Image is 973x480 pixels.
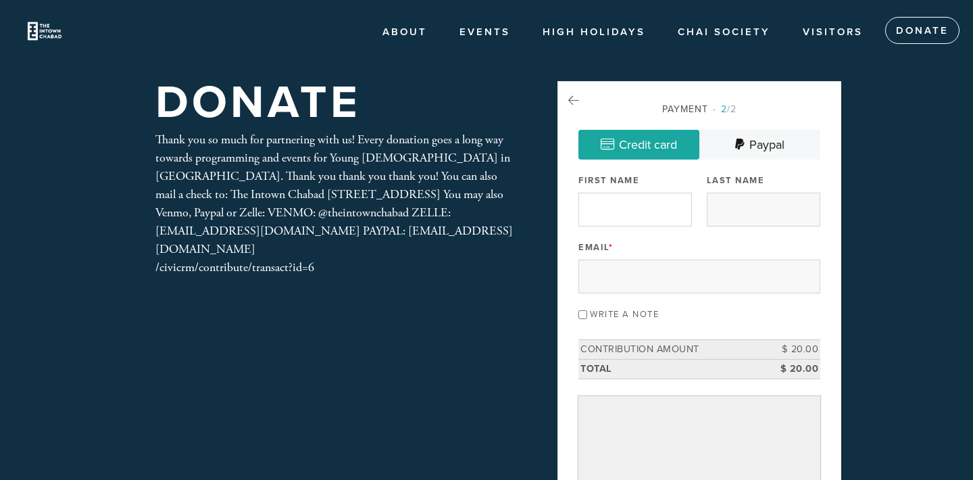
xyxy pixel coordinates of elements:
span: /2 [713,103,737,115]
a: Credit card [578,130,699,160]
h1: Donate [155,81,361,125]
span: This field is required. [609,242,614,253]
td: $ 20.00 [759,340,820,360]
label: Email [578,241,613,254]
a: Chai society [668,20,780,45]
a: Events [449,20,520,45]
label: Write a note [590,309,659,320]
div: Payment [578,102,820,116]
a: Visitors [793,20,873,45]
a: About [372,20,437,45]
td: Total [578,359,759,379]
div: /civicrm/contribute/transact?id=6 [155,258,514,277]
td: $ 20.00 [759,359,820,379]
img: Untitled%20design-7.png [20,7,69,55]
a: Donate [885,17,959,44]
label: First Name [578,174,639,187]
a: Paypal [699,130,820,160]
td: Contribution Amount [578,340,759,360]
a: High Holidays [532,20,655,45]
span: 2 [721,103,727,115]
label: Last Name [707,174,765,187]
div: Thank you so much for partnering with us! Every donation goes a long way towards programming and ... [155,130,514,277]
